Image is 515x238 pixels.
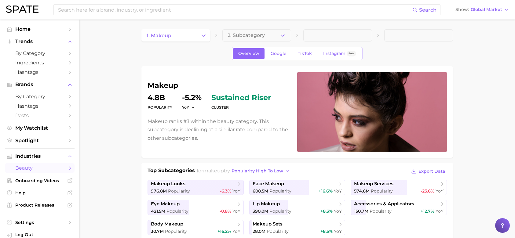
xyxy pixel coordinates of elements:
span: My Watchlist [15,125,64,131]
span: Export Data [418,169,445,174]
span: Spotlight [15,138,64,143]
span: Trends [15,39,64,44]
span: +16.6% [319,188,333,194]
span: Onboarding Videos [15,178,64,183]
span: YoY [232,208,240,214]
span: Instagram [323,51,345,56]
a: face makeup608.5m Popularity+16.6% YoY [249,180,345,195]
a: eye makeup421.5m Popularity-0.8% YoY [148,200,244,215]
span: Popularity [267,229,289,234]
span: Ingredients [15,60,64,66]
span: Posts [15,113,64,118]
span: TikTok [298,51,312,56]
h1: Top Subcategories [148,167,195,176]
dd: -5.2% [182,94,202,101]
span: Popularity [165,229,187,234]
input: Search here for a brand, industry, or ingredient [57,5,412,15]
span: 390.0m [253,208,268,214]
button: 2. Subcategory [222,29,291,41]
span: 608.5m [253,188,268,194]
span: popularity high to low [232,168,283,174]
span: YoY [436,188,444,194]
span: Brands [15,82,64,87]
span: makeup [203,168,224,174]
span: YoY [436,208,444,214]
span: +12.7% [421,208,434,214]
span: makeup services [354,181,393,187]
span: 30.7m [151,229,164,234]
span: face makeup [253,181,284,187]
span: makeup looks [151,181,185,187]
span: Popularity [370,208,392,214]
a: accessories & applicators150.7m Popularity+12.7% YoY [351,200,447,215]
span: 28.0m [253,229,265,234]
span: YoY [232,229,240,234]
dt: cluster [211,104,271,111]
span: makeup sets [253,221,283,227]
span: Log Out [15,232,70,237]
span: beauty [15,165,64,171]
dd: 4.8b [148,94,172,101]
a: Spotlight [5,136,75,145]
button: Brands [5,80,75,89]
a: beauty [5,163,75,173]
span: by Category [15,50,64,56]
span: accessories & applicators [354,201,414,207]
img: SPATE [6,5,38,13]
a: 1. makeup [141,29,197,41]
a: makeup sets28.0m Popularity+8.5% YoY [249,220,345,235]
span: for by [197,168,291,174]
a: lip makeup390.0m Popularity+8.3% YoY [249,200,345,215]
span: 1. makeup [147,33,171,38]
a: Posts [5,111,75,120]
span: 150.7m [354,208,368,214]
span: body makeup [151,221,183,227]
span: by Category [15,94,64,99]
span: lip makeup [253,201,280,207]
span: Industries [15,153,64,159]
span: YoY [334,188,342,194]
a: by Category [5,49,75,58]
a: Settings [5,218,75,227]
button: ShowGlobal Market [454,6,510,14]
button: Change Category [197,29,210,41]
span: 421.5m [151,208,165,214]
a: by Category [5,92,75,101]
span: Overview [238,51,259,56]
span: Beta [349,51,354,56]
span: -0.8% [220,208,231,214]
a: TikTok [293,48,317,59]
a: Product Releases [5,200,75,210]
a: Help [5,188,75,197]
span: sustained riser [211,94,271,101]
span: Popularity [168,188,190,194]
span: Popularity [269,188,291,194]
span: Popularity [371,188,393,194]
button: Trends [5,37,75,46]
span: eye makeup [151,201,180,207]
span: -6.3% [220,188,231,194]
a: Google [265,48,292,59]
span: YoY [334,208,342,214]
span: Popularity [269,208,291,214]
span: Hashtags [15,69,64,75]
span: Search [419,7,436,13]
span: Home [15,26,64,32]
button: Industries [5,152,75,161]
a: makeup services574.6m Popularity-23.6% YoY [351,180,447,195]
a: Onboarding Videos [5,176,75,185]
a: body makeup30.7m Popularity+16.2% YoY [148,220,244,235]
span: +8.3% [320,208,333,214]
span: 2. Subcategory [228,33,265,38]
span: YoY [182,105,189,110]
span: Help [15,190,64,196]
a: Hashtags [5,67,75,77]
span: +8.5% [320,229,333,234]
a: Overview [233,48,265,59]
dt: Popularity [148,104,172,111]
span: Show [455,8,469,11]
span: 976.8m [151,188,167,194]
a: Hashtags [5,101,75,111]
span: YoY [334,229,342,234]
span: Hashtags [15,103,64,109]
